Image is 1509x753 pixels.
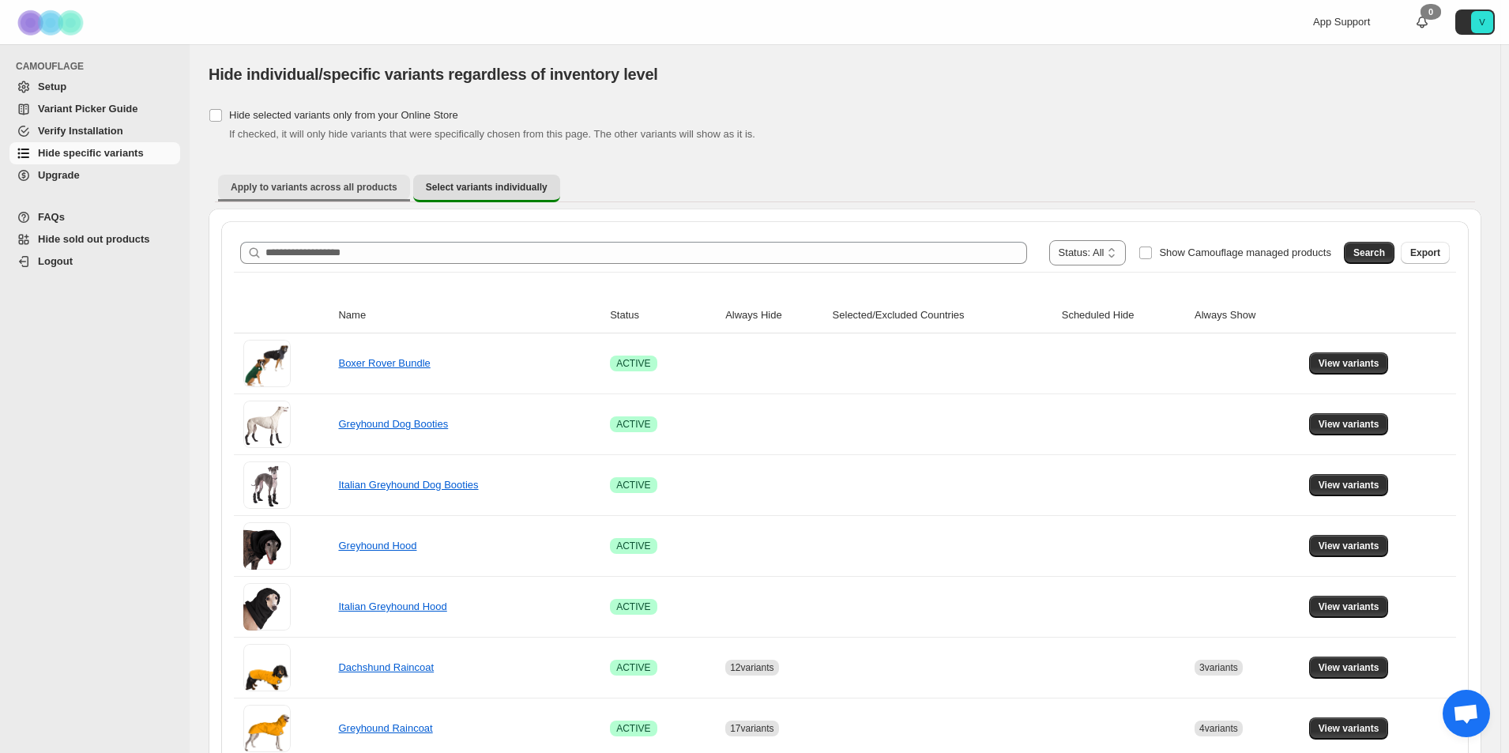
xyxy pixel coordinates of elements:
[1344,242,1394,264] button: Search
[1353,247,1385,259] span: Search
[243,401,291,448] img: Greyhound Dog Booties
[38,147,144,159] span: Hide specific variants
[338,357,430,369] a: Boxer Rover Bundle
[231,181,397,194] span: Apply to variants across all products
[616,540,650,552] span: ACTIVE
[16,60,182,73] span: CAMOUFLAGE
[243,705,291,752] img: Greyhound Raincoat
[1319,722,1379,735] span: View variants
[1443,690,1490,737] a: Open chat
[1309,596,1389,618] button: View variants
[38,103,137,115] span: Variant Picker Guide
[1057,298,1190,333] th: Scheduled Hide
[1414,14,1430,30] a: 0
[38,233,150,245] span: Hide sold out products
[229,128,755,140] span: If checked, it will only hide variants that were specifically chosen from this page. The other va...
[338,722,432,734] a: Greyhound Raincoat
[338,479,478,491] a: Italian Greyhound Dog Booties
[13,1,92,44] img: Camouflage
[1159,247,1331,258] span: Show Camouflage managed products
[218,175,410,200] button: Apply to variants across all products
[1309,717,1389,740] button: View variants
[338,661,434,673] a: Dachshund Raincoat
[616,418,650,431] span: ACTIVE
[209,66,658,83] span: Hide individual/specific variants regardless of inventory level
[616,479,650,491] span: ACTIVE
[243,522,291,570] img: Greyhound Hood
[1479,17,1485,27] text: V
[9,76,180,98] a: Setup
[338,418,448,430] a: Greyhound Dog Booties
[1199,723,1238,734] span: 4 variants
[1190,298,1304,333] th: Always Show
[730,662,773,673] span: 12 variants
[605,298,721,333] th: Status
[333,298,605,333] th: Name
[243,583,291,631] img: Italian Greyhound Hood
[38,81,66,92] span: Setup
[1421,4,1441,20] div: 0
[616,661,650,674] span: ACTIVE
[38,169,80,181] span: Upgrade
[1199,662,1238,673] span: 3 variants
[1309,413,1389,435] button: View variants
[1319,357,1379,370] span: View variants
[616,722,650,735] span: ACTIVE
[721,298,827,333] th: Always Hide
[243,340,291,387] img: Boxer Rover Bundle
[426,181,548,194] span: Select variants individually
[413,175,560,202] button: Select variants individually
[9,206,180,228] a: FAQs
[243,644,291,691] img: Dachshund Raincoat
[1410,247,1440,259] span: Export
[9,120,180,142] a: Verify Installation
[1309,535,1389,557] button: View variants
[1319,661,1379,674] span: View variants
[338,601,446,612] a: Italian Greyhound Hood
[1309,657,1389,679] button: View variants
[229,109,458,121] span: Hide selected variants only from your Online Store
[38,255,73,267] span: Logout
[9,142,180,164] a: Hide specific variants
[1319,479,1379,491] span: View variants
[1309,474,1389,496] button: View variants
[1455,9,1495,35] button: Avatar with initials V
[9,98,180,120] a: Variant Picker Guide
[616,601,650,613] span: ACTIVE
[9,228,180,250] a: Hide sold out products
[338,540,416,552] a: Greyhound Hood
[1401,242,1450,264] button: Export
[9,164,180,186] a: Upgrade
[38,125,123,137] span: Verify Installation
[1319,540,1379,552] span: View variants
[828,298,1057,333] th: Selected/Excluded Countries
[1471,11,1493,33] span: Avatar with initials V
[730,723,773,734] span: 17 variants
[1319,418,1379,431] span: View variants
[1313,16,1370,28] span: App Support
[38,211,65,223] span: FAQs
[243,461,291,509] img: Italian Greyhound Dog Booties
[1319,601,1379,613] span: View variants
[1309,352,1389,375] button: View variants
[616,357,650,370] span: ACTIVE
[9,250,180,273] a: Logout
